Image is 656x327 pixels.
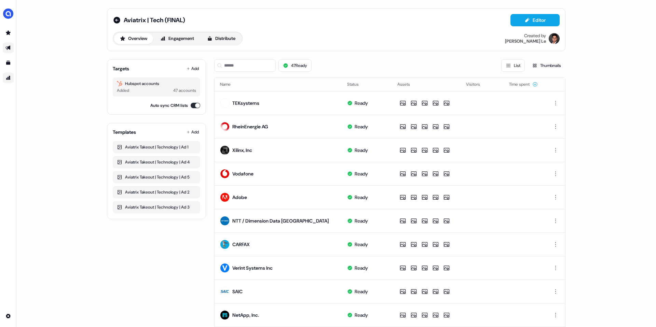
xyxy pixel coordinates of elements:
button: Add [185,127,200,137]
img: Hugh [549,33,560,44]
div: NTT / Dimension Data [GEOGRAPHIC_DATA] [232,217,329,224]
button: List [501,59,525,72]
button: Status [347,78,367,90]
div: Added [117,87,129,94]
button: Add [185,64,200,73]
div: Ready [355,123,368,130]
div: TEKsystems [232,100,259,106]
button: Distribute [201,33,241,44]
div: CARFAX [232,241,250,248]
a: Go to outbound experience [3,42,14,53]
div: Verint Systems Inc [232,265,273,271]
div: NetApp, Inc. [232,312,259,318]
div: Aviatrix Takeout | Technology | Ad 3 [117,204,196,211]
div: Aviatrix Takeout | Technology | Ad 4 [117,159,196,166]
div: Ready [355,217,368,224]
div: 47 accounts [173,87,196,94]
button: Editor [510,14,560,26]
div: Vodafone [232,170,254,177]
span: Aviatrix | Tech (FINAL) [124,16,185,24]
button: Name [220,78,239,90]
div: Hubspot accounts [117,80,196,87]
div: Ready [355,241,368,248]
div: Xilinx, Inc [232,147,252,154]
button: 47Ready [278,59,312,72]
div: Ready [355,147,368,154]
button: Time spent [509,78,538,90]
div: Aviatrix Takeout | Technology | Ad 1 [117,144,196,151]
div: Ready [355,288,368,295]
a: Go to prospects [3,27,14,38]
a: Go to attribution [3,72,14,83]
label: Auto sync CRM lists [150,102,188,109]
button: Overview [114,33,153,44]
div: RheinEnergie AG [232,123,268,130]
div: Targets [113,65,129,72]
button: Thumbnails [528,59,565,72]
div: Created by [524,33,546,39]
div: Ready [355,265,368,271]
a: Go to integrations [3,311,14,322]
div: Ready [355,312,368,318]
button: Engagement [154,33,200,44]
div: SAIC [232,288,243,295]
div: Adobe [232,194,247,201]
div: Ready [355,100,368,106]
a: Go to templates [3,57,14,68]
div: Ready [355,194,368,201]
div: Ready [355,170,368,177]
div: Templates [113,129,136,136]
div: [PERSON_NAME] Le [505,39,546,44]
div: Aviatrix Takeout | Technology | Ad 2 [117,189,196,196]
button: Visitors [466,78,488,90]
th: Assets [392,77,461,91]
div: Aviatrix Takeout | Technology | Ad 5 [117,174,196,181]
a: Editor [510,17,560,25]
